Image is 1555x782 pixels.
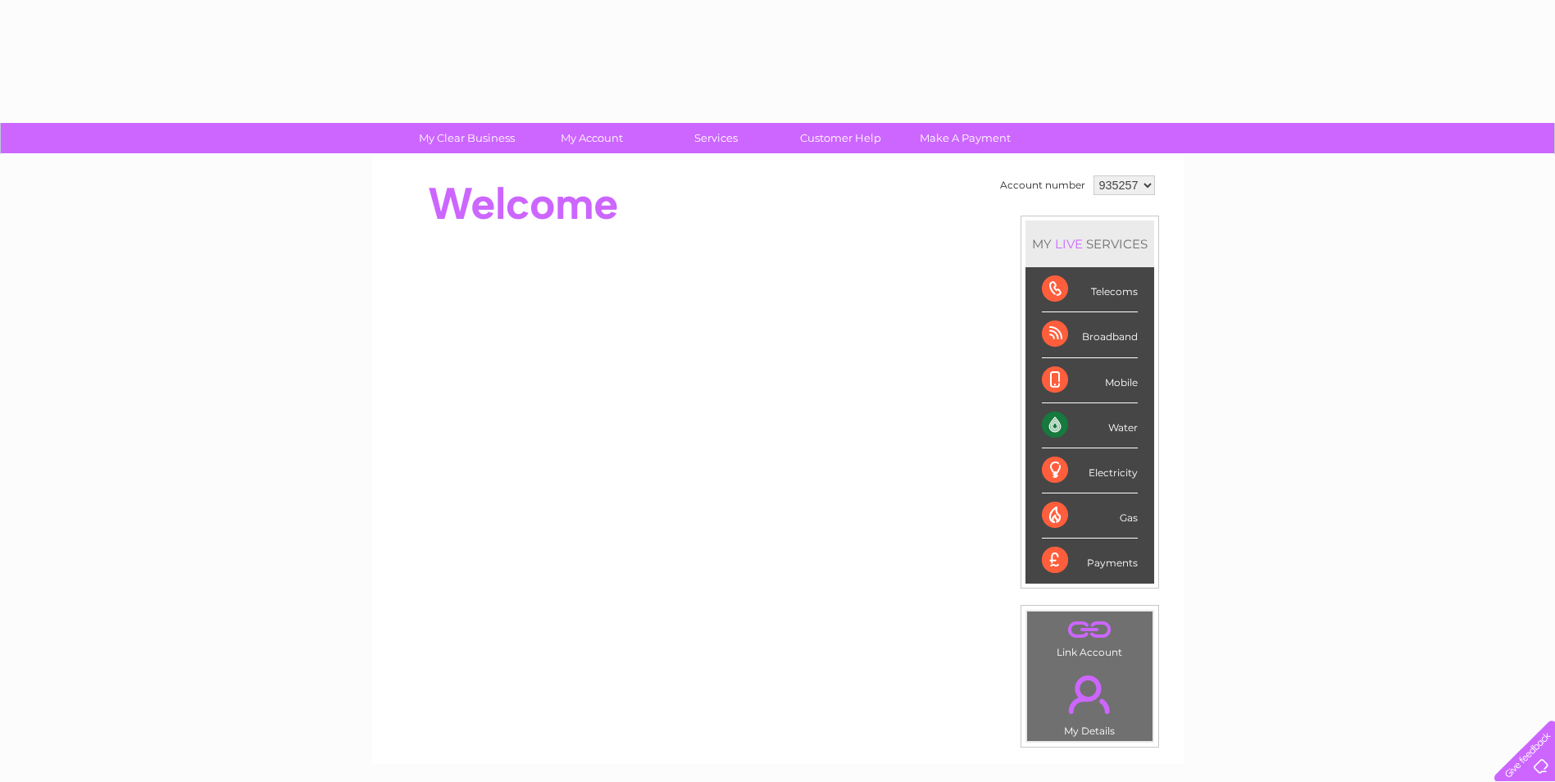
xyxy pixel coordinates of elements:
a: Customer Help [773,123,908,153]
div: Water [1042,403,1138,448]
div: Electricity [1042,448,1138,493]
td: My Details [1026,662,1153,742]
a: My Clear Business [399,123,534,153]
a: Services [648,123,784,153]
a: Make A Payment [898,123,1033,153]
td: Link Account [1026,611,1153,662]
div: Broadband [1042,312,1138,357]
a: . [1031,666,1148,723]
div: Mobile [1042,358,1138,403]
td: Account number [996,171,1089,199]
a: . [1031,616,1148,644]
div: Payments [1042,539,1138,583]
div: Telecoms [1042,267,1138,312]
div: LIVE [1052,236,1086,252]
div: Gas [1042,493,1138,539]
div: MY SERVICES [1025,221,1154,267]
a: My Account [524,123,659,153]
